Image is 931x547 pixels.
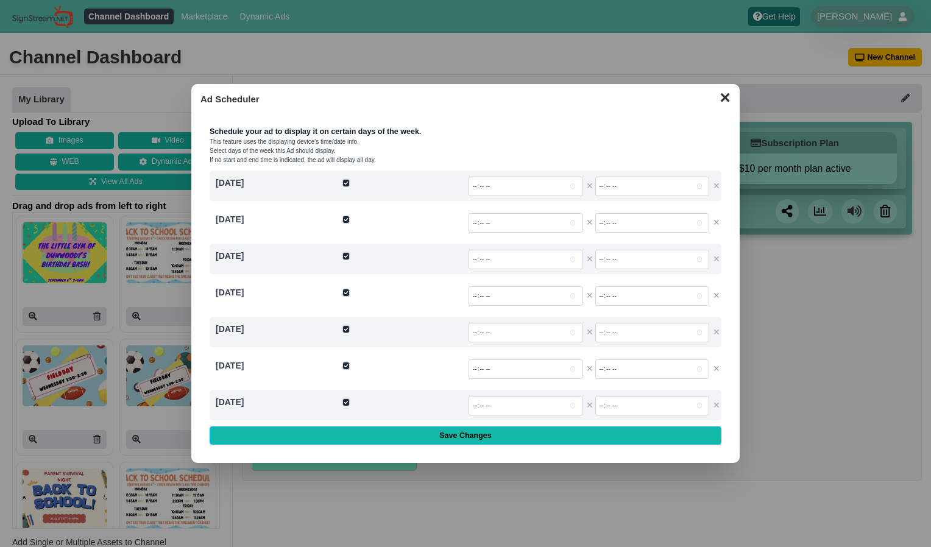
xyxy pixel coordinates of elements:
button: ✕ [586,180,593,192]
h3: Ad Scheduler [200,93,731,105]
button: ✕ [713,289,720,302]
strong: [DATE] [216,178,244,188]
strong: [DATE] [216,251,244,261]
p: Schedule your ad to display it on certain days of the week. [210,127,721,138]
strong: [DATE] [216,214,244,224]
button: ✕ [713,87,737,105]
p: This feature uses the displaying device's time/date info. [210,137,721,146]
button: ✕ [713,216,720,229]
button: ✕ [713,326,720,339]
button: ✕ [586,326,593,339]
button: ✕ [586,253,593,266]
button: ✕ [713,253,720,266]
button: ✕ [586,399,593,412]
strong: [DATE] [216,324,244,334]
button: ✕ [586,362,593,375]
button: ✕ [713,362,720,375]
strong: [DATE] [216,361,244,370]
button: ✕ [713,399,720,412]
strong: [DATE] [216,397,244,407]
input: Save Changes [210,426,721,445]
strong: [DATE] [216,288,244,297]
button: ✕ [586,216,593,229]
button: ✕ [713,180,720,192]
button: ✕ [586,289,593,302]
p: Select days of the week this Ad should display. [210,146,721,155]
p: If no start and end time is indicated, the ad will display all day. [210,155,721,164]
